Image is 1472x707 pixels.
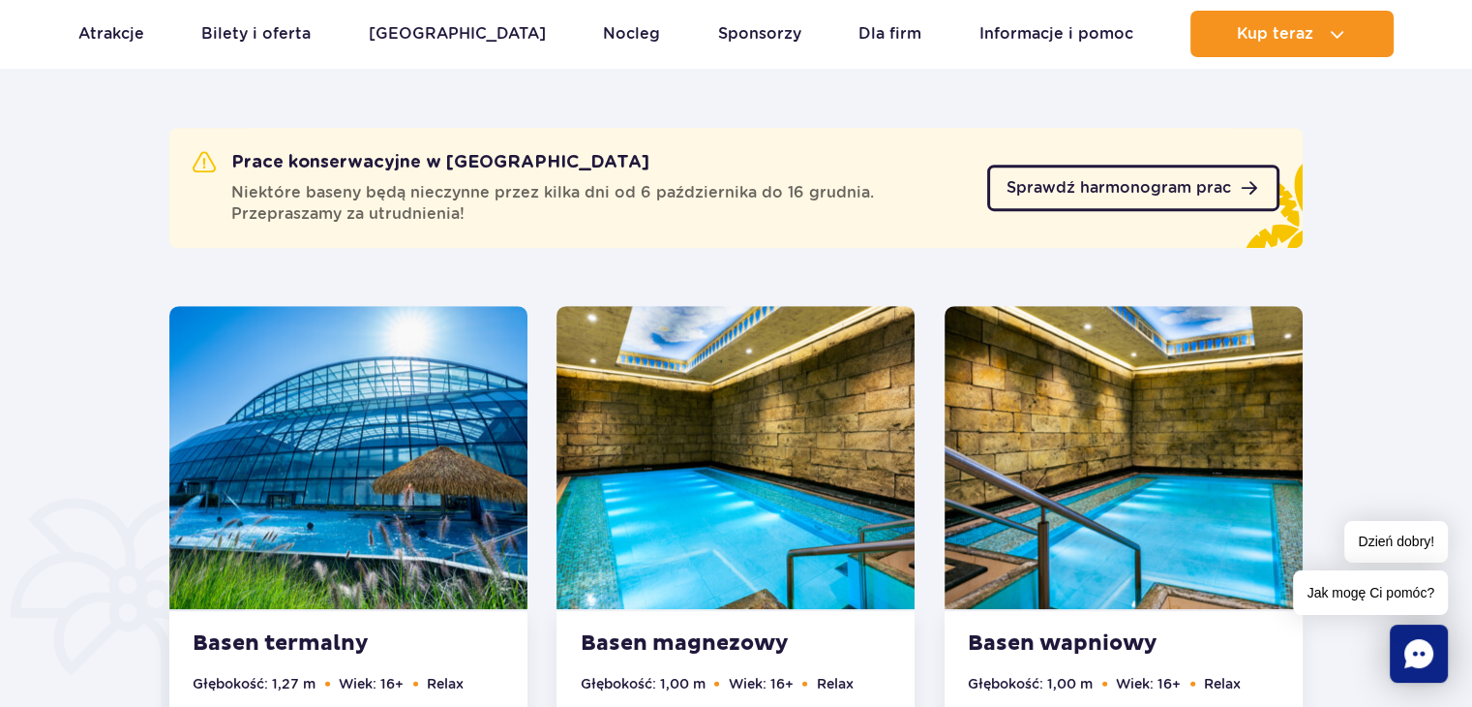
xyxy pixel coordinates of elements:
[580,673,705,694] li: Głębokość: 1,00 m
[979,11,1133,57] a: Informacje i pomoc
[1116,673,1181,694] li: Wiek: 16+
[718,11,801,57] a: Sponsorzy
[580,630,814,658] strong: Basen magnezowy
[193,630,427,658] strong: Basen termalny
[369,11,546,57] a: [GEOGRAPHIC_DATA]
[1190,11,1394,57] button: Kup teraz
[231,182,874,225] span: Niektóre baseny będą nieczynne przez kilka dni od 6 października do 16 grudnia. Przepraszamy za u...
[968,673,1093,694] li: Głębokość: 1,00 m
[968,630,1202,658] strong: Basen wapniowy
[193,673,315,694] li: Głębokość: 1,27 m
[193,151,649,174] h2: Prace konserwacyjne w [GEOGRAPHIC_DATA]
[339,673,404,694] li: Wiek: 16+
[603,11,660,57] a: Nocleg
[1237,25,1313,43] span: Kup teraz
[427,673,464,694] li: Relax
[1293,570,1448,615] span: Jak mogę Ci pomóc?
[1006,180,1231,196] span: Sprawdź harmonogram prac
[556,306,915,609] img: Magnesium Pool
[987,165,1279,211] a: Sprawdź harmonogram prac
[858,11,921,57] a: Dla firm
[1390,625,1448,683] div: Chat
[201,11,311,57] a: Bilety i oferta
[1204,673,1241,694] li: Relax
[78,11,144,57] a: Atrakcje
[169,306,527,609] img: Thermal pool
[945,306,1303,609] img: Calcium Pool
[728,673,793,694] li: Wiek: 16+
[816,673,853,694] li: Relax
[1344,521,1448,563] span: Dzień dobry!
